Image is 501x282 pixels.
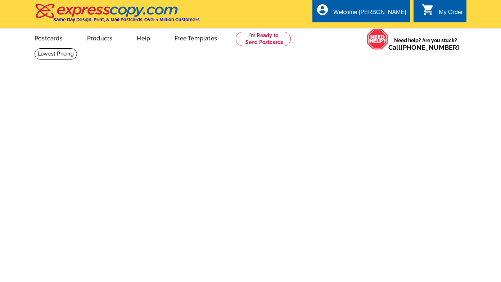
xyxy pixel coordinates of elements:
[53,17,200,22] h4: Same Day Design, Print, & Mail Postcards. Over 1 Million Customers.
[388,44,459,51] span: Call
[421,3,434,16] i: shopping_cart
[439,9,463,19] div: My Order
[23,29,74,46] a: Postcards
[163,29,229,46] a: Free Templates
[333,9,406,19] div: Welcome [PERSON_NAME]
[125,29,162,46] a: Help
[421,8,463,17] a: shopping_cart My Order
[388,37,463,51] span: Need help? Are you stuck?
[76,29,124,46] a: Products
[401,44,459,51] a: [PHONE_NUMBER]
[35,9,200,22] a: Same Day Design, Print, & Mail Postcards. Over 1 Million Customers.
[316,3,329,16] i: account_circle
[367,28,388,50] img: help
